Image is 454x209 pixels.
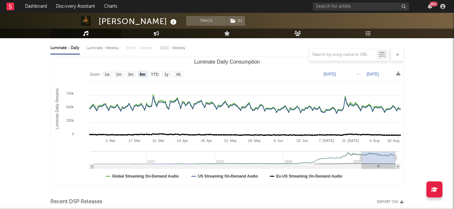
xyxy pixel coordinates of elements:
[176,72,180,77] text: All
[90,72,100,77] text: Zoom
[226,16,245,26] span: ( 1 )
[177,139,188,143] text: 14. Apr
[128,72,134,77] text: 3m
[194,59,260,65] text: Luminate Daily Consumption
[66,105,74,109] text: 500k
[274,139,283,143] text: 9. Jun
[50,198,102,206] span: Recent DSP Releases
[160,43,186,54] div: OCC - Weekly
[72,132,74,136] text: 0
[248,139,261,143] text: 26. May
[55,88,59,129] text: Luminate Daily Streams
[50,43,80,54] div: Luminate - Daily
[86,43,120,54] div: Luminate - Weekly
[342,139,359,143] text: 21. [DATE]
[51,57,403,185] svg: Luminate Daily Consumption
[387,139,399,143] text: 18. Aug
[356,72,360,76] text: →
[140,72,145,77] text: 6m
[164,72,169,77] text: 1y
[151,72,159,77] text: YTD
[369,139,379,143] text: 4. Aug
[66,91,74,95] text: 750k
[99,16,178,27] div: [PERSON_NAME]
[201,139,212,143] text: 28. Apr
[324,72,336,76] text: [DATE]
[224,139,237,143] text: 12. May
[153,139,165,143] text: 31. Mar
[313,3,409,11] input: Search for artists
[66,118,74,122] text: 250k
[319,139,334,143] text: 7. [DATE]
[227,16,245,26] button: (1)
[377,200,404,204] button: Export CSV
[128,139,141,143] text: 17. Mar
[105,72,110,77] text: 1w
[430,2,438,6] div: 99 +
[186,16,226,26] button: Track
[297,139,308,143] text: 23. Jun
[276,174,343,179] text: Ex-US Streaming On-Demand Audio
[116,72,122,77] text: 1m
[198,174,258,179] text: US Streaming On-Demand Audio
[428,4,432,9] button: 99+
[112,174,179,179] text: Global Streaming On-Demand Audio
[105,139,116,143] text: 3. Mar
[309,52,377,57] input: Search by song name or URL
[367,72,379,76] text: [DATE]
